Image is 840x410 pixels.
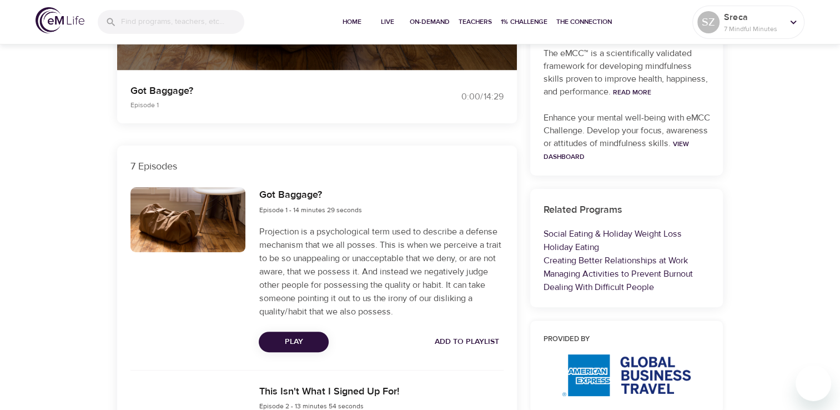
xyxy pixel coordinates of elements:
div: 0:00 / 14:29 [420,91,504,103]
span: Live [374,16,401,28]
p: The eMCC™ is a scientifically validated framework for developing mindfulness skills proven to imp... [544,47,710,98]
p: Enhance your mental well-being with eMCC Challenge. Develop your focus, awareness or attitudes of... [544,112,710,163]
p: Got Baggage? [130,83,407,98]
a: Dealing With Difficult People [544,282,654,293]
span: Teachers [459,16,492,28]
p: Projection is a psychological term used to describe a defense mechanism that we all posses. This ... [259,225,503,318]
h6: Provided by [544,334,710,346]
span: On-Demand [410,16,450,28]
span: Add to Playlist [435,335,499,349]
a: View Dashboard [544,139,689,161]
span: Home [339,16,365,28]
img: logo [36,7,84,33]
div: SZ [697,11,720,33]
span: Play [268,335,320,349]
a: Holiday Eating [544,242,599,253]
img: AmEx%20GBT%20logo.png [562,354,691,396]
span: 1% Challenge [501,16,547,28]
input: Find programs, teachers, etc... [121,10,244,34]
a: Creating Better Relationships at Work [544,255,688,266]
p: Sreca [724,11,783,24]
span: The Connection [556,16,612,28]
button: Add to Playlist [430,332,504,352]
h6: This Isn't What I Signed Up For! [259,384,399,400]
span: Episode 1 - 14 minutes 29 seconds [259,206,361,214]
h6: Got Baggage? [259,187,361,203]
p: Episode 1 [130,100,407,110]
button: Play [259,332,329,352]
iframe: Button to launch messaging window [796,366,831,401]
a: Social Eating & Holiday Weight Loss [544,228,682,239]
p: 7 Mindful Minutes [724,24,783,34]
h6: Related Programs [544,202,710,218]
a: Managing Activities to Prevent Burnout [544,268,693,279]
a: Read More [613,88,651,97]
p: 7 Episodes [130,159,504,174]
